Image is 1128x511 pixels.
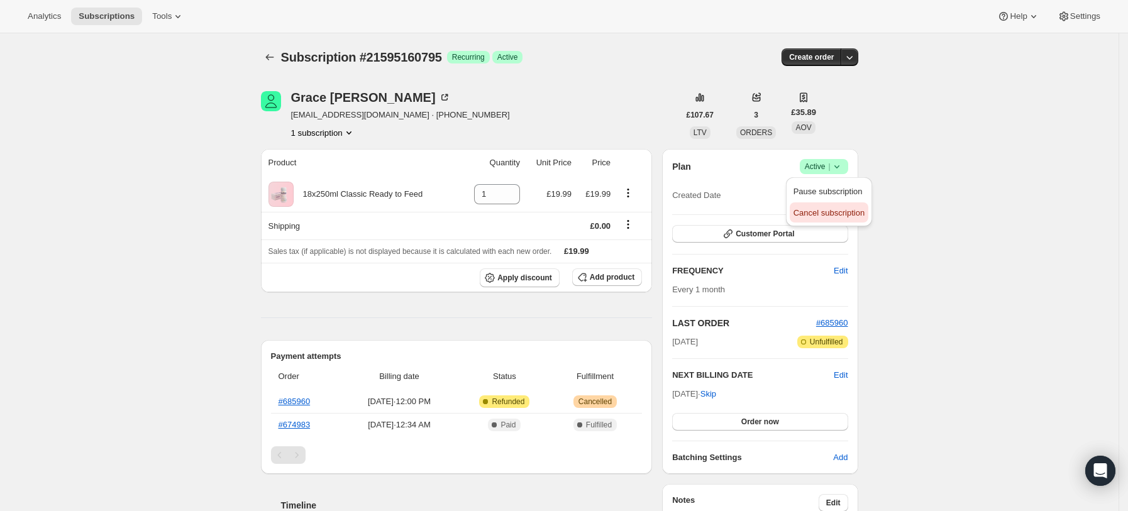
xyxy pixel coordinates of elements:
[279,420,311,429] a: #674983
[790,181,868,201] button: Pause subscription
[791,106,816,119] span: £35.89
[291,91,451,104] div: Grace [PERSON_NAME]
[816,318,848,327] a: #685960
[795,123,811,132] span: AOV
[789,52,834,62] span: Create order
[672,285,725,294] span: Every 1 month
[793,187,863,196] span: Pause subscription
[740,128,772,137] span: ORDERS
[700,388,716,400] span: Skip
[694,128,707,137] span: LTV
[746,106,766,124] button: 3
[1085,456,1115,486] div: Open Intercom Messenger
[754,110,758,120] span: 3
[618,186,638,200] button: Product actions
[546,189,572,199] span: £19.99
[672,160,691,173] h2: Plan
[833,451,848,464] span: Add
[1070,11,1100,21] span: Settings
[782,48,841,66] button: Create order
[497,273,552,283] span: Apply discount
[586,420,612,430] span: Fulfilled
[572,268,642,286] button: Add product
[492,397,524,407] span: Refunded
[793,208,865,217] span: Cancel subscription
[71,8,142,25] button: Subscriptions
[345,419,453,431] span: [DATE] · 12:34 AM
[575,149,614,177] th: Price
[687,110,714,120] span: £107.67
[672,336,698,348] span: [DATE]
[672,451,833,464] h6: Batching Settings
[461,370,548,383] span: Status
[279,397,311,406] a: #685960
[672,265,834,277] h2: FREQUENCY
[672,413,848,431] button: Order now
[590,272,634,282] span: Add product
[679,106,721,124] button: £107.67
[672,317,816,329] h2: LAST ORDER
[345,395,453,408] span: [DATE] · 12:00 PM
[564,246,589,256] span: £19.99
[672,189,721,202] span: Created Date
[294,188,423,201] div: 18x250ml Classic Ready to Feed
[261,212,460,239] th: Shipping
[271,363,342,390] th: Order
[271,350,643,363] h2: Payment attempts
[271,446,643,464] nav: Pagination
[810,337,843,347] span: Unfulfilled
[79,11,135,21] span: Subscriptions
[20,8,69,25] button: Analytics
[826,498,841,508] span: Edit
[736,229,794,239] span: Customer Portal
[281,50,442,64] span: Subscription #21595160795
[460,149,524,177] th: Quantity
[1010,11,1027,21] span: Help
[145,8,192,25] button: Tools
[805,160,843,173] span: Active
[1050,8,1108,25] button: Settings
[585,189,611,199] span: £19.99
[590,221,611,231] span: £0.00
[790,202,868,223] button: Cancel subscription
[524,149,575,177] th: Unit Price
[578,397,612,407] span: Cancelled
[152,11,172,21] span: Tools
[268,182,294,207] img: product img
[500,420,516,430] span: Paid
[452,52,485,62] span: Recurring
[556,370,634,383] span: Fulfillment
[672,225,848,243] button: Customer Portal
[291,126,355,139] button: Product actions
[741,417,779,427] span: Order now
[497,52,518,62] span: Active
[261,48,279,66] button: Subscriptions
[261,149,460,177] th: Product
[834,369,848,382] button: Edit
[261,91,281,111] span: Grace Conlon
[672,369,834,382] h2: NEXT BILLING DATE
[693,384,724,404] button: Skip
[834,265,848,277] span: Edit
[480,268,560,287] button: Apply discount
[618,217,638,231] button: Shipping actions
[828,162,830,172] span: |
[816,317,848,329] button: #685960
[345,370,453,383] span: Billing date
[990,8,1047,25] button: Help
[672,389,716,398] span: [DATE] ·
[826,448,855,468] button: Add
[291,109,510,121] span: [EMAIL_ADDRESS][DOMAIN_NAME] · [PHONE_NUMBER]
[268,247,552,256] span: Sales tax (if applicable) is not displayed because it is calculated with each new order.
[28,11,61,21] span: Analytics
[826,261,855,281] button: Edit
